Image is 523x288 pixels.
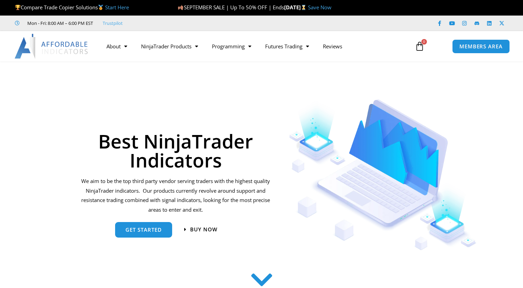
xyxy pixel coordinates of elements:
img: Indicators 1 | Affordable Indicators – NinjaTrader [289,99,477,250]
img: 🏆 [15,5,20,10]
a: Futures Trading [258,38,316,54]
strong: [DATE] [284,4,308,11]
a: MEMBERS AREA [452,39,510,54]
a: Programming [205,38,258,54]
h1: Best NinjaTrader Indicators [80,132,271,170]
a: Trustpilot [103,19,123,27]
a: get started [115,222,172,238]
span: SEPTEMBER SALE | Up To 50% OFF | Ends [178,4,284,11]
nav: Menu [100,38,408,54]
a: 0 [404,36,435,56]
a: NinjaTrader Products [134,38,205,54]
img: 🍂 [178,5,183,10]
img: LogoAI | Affordable Indicators – NinjaTrader [15,34,89,59]
span: MEMBERS AREA [459,44,503,49]
a: Reviews [316,38,349,54]
span: 0 [421,39,427,45]
a: Buy now [184,227,217,232]
img: ⌛ [301,5,306,10]
span: Compare Trade Copier Solutions [15,4,129,11]
span: get started [125,227,162,232]
img: 🥇 [98,5,103,10]
span: Mon - Fri: 8:00 AM – 6:00 PM EST [26,19,93,27]
a: Save Now [308,4,331,11]
a: About [100,38,134,54]
p: We aim to be the top third party vendor serving traders with the highest quality NinjaTrader indi... [80,176,271,215]
a: Start Here [105,4,129,11]
span: Buy now [190,227,217,232]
